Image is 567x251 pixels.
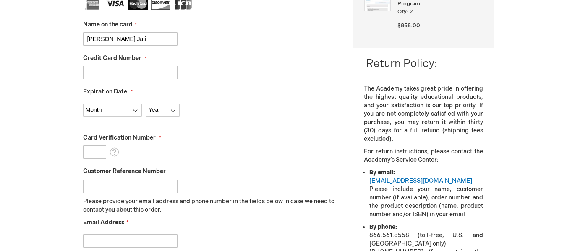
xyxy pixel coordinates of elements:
[83,21,133,28] span: Name on the card
[83,66,178,79] input: Credit Card Number
[369,223,397,230] strong: By phone:
[83,219,124,226] span: Email Address
[83,168,166,175] span: Customer Reference Number
[369,177,472,184] a: [EMAIL_ADDRESS][DOMAIN_NAME]
[83,88,127,95] span: Expiration Date
[410,8,413,15] span: 2
[364,147,483,164] p: For return instructions, please contact the Academy’s Service Center:
[364,85,483,143] p: The Academy takes great pride in offering the highest quality educational products, and your sati...
[83,54,141,62] span: Credit Card Number
[83,145,106,159] input: Card Verification Number
[397,22,420,29] span: $858.00
[369,168,483,219] li: Please include your name, customer number (if available), order number and the product descriptio...
[369,169,395,176] strong: By email:
[83,134,156,141] span: Card Verification Number
[366,57,437,70] span: Return Policy:
[83,197,341,214] p: Please provide your email address and phone number in the fields below in case we need to contact...
[397,8,407,15] span: Qty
